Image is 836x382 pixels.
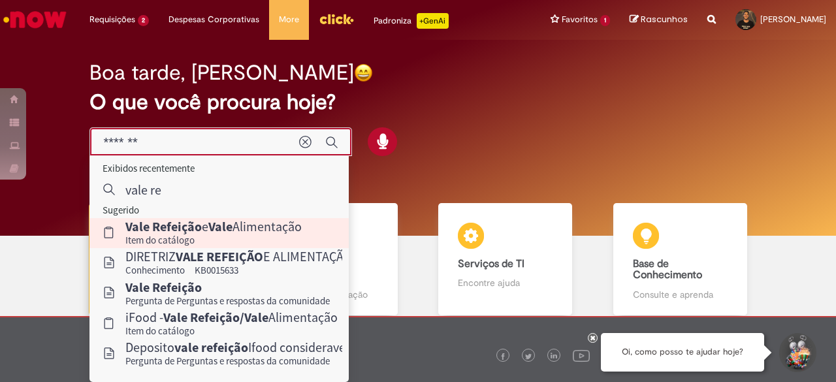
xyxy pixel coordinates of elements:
[417,13,449,29] p: +GenAi
[525,353,532,360] img: logo_footer_twitter.png
[1,7,69,33] img: ServiceNow
[138,15,149,26] span: 2
[374,13,449,29] div: Padroniza
[593,203,768,316] a: Base de Conhecimento Consulte e aprenda
[573,347,590,364] img: logo_footer_youtube.png
[319,9,354,29] img: click_logo_yellow_360x200.png
[633,288,728,301] p: Consulte e aprenda
[89,13,135,26] span: Requisições
[601,333,764,372] div: Oi, como posso te ajudar hoje?
[169,13,259,26] span: Despesas Corporativas
[89,61,354,84] h2: Boa tarde, [PERSON_NAME]
[633,257,702,282] b: Base de Conhecimento
[69,203,244,316] a: Tirar dúvidas Tirar dúvidas com Lupi Assist e Gen Ai
[418,203,593,316] a: Serviços de TI Encontre ajuda
[562,13,598,26] span: Favoritos
[279,13,299,26] span: More
[641,13,688,25] span: Rascunhos
[777,333,816,372] button: Iniciar Conversa de Suporte
[600,15,610,26] span: 1
[458,257,524,270] b: Serviços de TI
[500,353,506,360] img: logo_footer_facebook.png
[458,276,553,289] p: Encontre ajuda
[630,14,688,26] a: Rascunhos
[89,91,746,114] h2: O que você procura hoje?
[354,63,373,82] img: happy-face.png
[551,353,557,360] img: logo_footer_linkedin.png
[760,14,826,25] span: [PERSON_NAME]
